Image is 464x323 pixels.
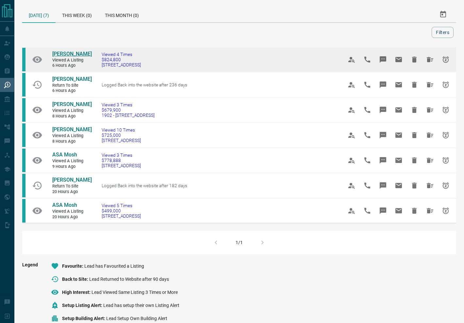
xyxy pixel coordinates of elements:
[102,183,187,188] span: Logged Back into the website after 182 days
[359,203,375,219] span: Call
[359,52,375,67] span: Call
[52,51,91,58] a: [PERSON_NAME]
[438,77,454,93] span: Snooze
[52,51,92,57] span: [PERSON_NAME]
[52,158,91,164] span: Viewed a Listing
[375,102,391,118] span: Message
[102,82,187,87] span: Logged Back into the website after 236 days
[91,290,178,295] span: Lead Viewed Same Listing 3 Times or More
[22,73,25,97] div: condos.ca
[102,127,141,143] a: Viewed 10 Times$725,000[STREET_ADDRESS]
[406,153,422,168] span: Hide
[52,63,91,68] span: 6 hours ago
[22,149,25,172] div: condos.ca
[102,213,141,219] span: [STREET_ADDRESS]
[62,316,106,321] span: Setup Building Alert
[344,77,359,93] span: View Profile
[102,208,141,213] span: $499,000
[391,77,406,93] span: Email
[52,126,92,133] span: [PERSON_NAME]
[62,303,103,308] span: Setup Listing Alert
[102,153,141,158] span: Viewed 3 Times
[52,139,91,144] span: 8 hours ago
[406,102,422,118] span: Hide
[422,52,438,67] span: Hide All from Hunter Phelan
[344,52,359,67] span: View Profile
[102,163,141,168] span: [STREET_ADDRESS]
[106,316,167,321] span: Lead Setup Own Building Alert
[344,178,359,193] span: View Profile
[359,77,375,93] span: Call
[102,127,141,133] span: Viewed 10 Times
[52,152,77,158] span: ASA Mosh
[375,127,391,143] span: Message
[52,152,91,158] a: ASA Mosh
[52,83,91,88] span: Return to Site
[391,102,406,118] span: Email
[52,101,92,107] span: [PERSON_NAME]
[344,102,359,118] span: View Profile
[52,126,91,133] a: [PERSON_NAME]
[391,52,406,67] span: Email
[391,178,406,193] span: Email
[438,102,454,118] span: Snooze
[102,153,141,168] a: Viewed 3 Times$778,888[STREET_ADDRESS]
[52,114,91,119] span: 8 hours ago
[406,203,422,219] span: Hide
[422,203,438,219] span: Hide All from ASA Mosh
[22,199,25,223] div: condos.ca
[435,7,451,22] button: Select Date Range
[375,178,391,193] span: Message
[52,209,91,214] span: Viewed a Listing
[22,7,56,23] div: [DATE] (7)
[359,153,375,168] span: Call
[102,52,141,67] a: Viewed 4 Times$824,800[STREET_ADDRESS]
[406,52,422,67] span: Hide
[344,127,359,143] span: View Profile
[359,178,375,193] span: Call
[22,98,25,122] div: condos.ca
[432,27,454,38] button: Filters
[84,263,144,269] span: Lead has Favourited a Listing
[52,76,91,83] a: [PERSON_NAME]
[22,174,25,197] div: condos.ca
[375,153,391,168] span: Message
[406,127,422,143] span: Hide
[102,52,141,57] span: Viewed 4 Times
[22,48,25,71] div: condos.ca
[438,153,454,168] span: Snooze
[52,88,91,94] span: 6 hours ago
[406,178,422,193] span: Hide
[422,153,438,168] span: Hide All from ASA Mosh
[391,203,406,219] span: Email
[344,203,359,219] span: View Profile
[102,203,141,208] span: Viewed 5 Times
[102,62,141,67] span: [STREET_ADDRESS]
[359,127,375,143] span: Call
[102,102,155,107] span: Viewed 3 Times
[102,102,155,118] a: Viewed 3 Times$679,9001902 - [STREET_ADDRESS]
[438,52,454,67] span: Snooze
[62,290,91,295] span: High Interest
[22,123,25,147] div: condos.ca
[102,133,141,138] span: $725,000
[102,203,141,219] a: Viewed 5 Times$499,000[STREET_ADDRESS]
[236,240,243,245] div: 1/1
[422,102,438,118] span: Hide All from Chloe Glave
[89,277,169,282] span: Lead Returned to Website after 90 days
[103,303,179,308] span: Lead has setup their own Listing Alert
[52,164,91,170] span: 9 hours ago
[52,202,77,208] span: ASA Mosh
[375,52,391,67] span: Message
[102,158,141,163] span: $778,888
[391,127,406,143] span: Email
[52,189,91,195] span: 20 hours ago
[438,178,454,193] span: Snooze
[52,177,91,184] a: [PERSON_NAME]
[344,153,359,168] span: View Profile
[56,7,98,22] div: This Week (0)
[406,77,422,93] span: Hide
[422,127,438,143] span: Hide All from Chloe Glave
[391,153,406,168] span: Email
